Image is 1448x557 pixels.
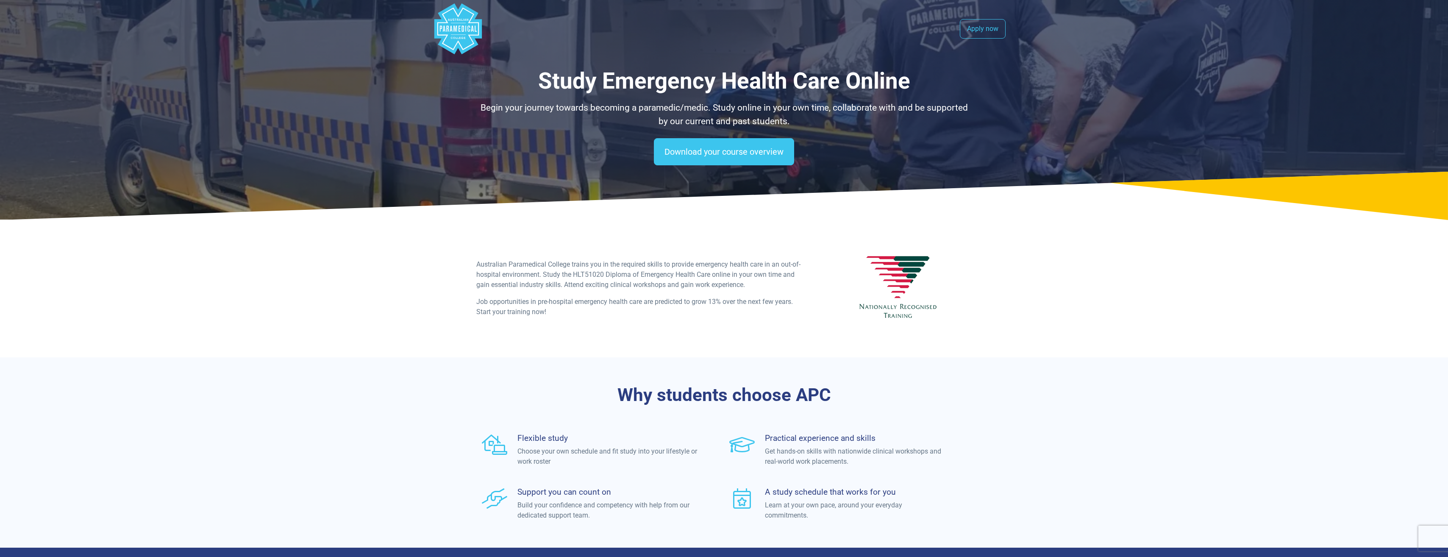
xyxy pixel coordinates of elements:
[433,3,484,54] div: Australian Paramedical College
[517,433,698,443] h4: Flexible study
[476,297,803,317] p: Job opportunities in pre-hospital emergency health care are predicted to grow 13% over the next f...
[476,68,972,95] h1: Study Emergency Health Care Online
[517,500,698,521] p: Build your confidence and competency with help from our dedicated support team.
[517,446,698,467] p: Choose your own schedule and fit study into your lifestyle or work roster
[765,433,946,443] h4: Practical experience and skills
[765,487,946,497] h4: A study schedule that works for you
[654,138,794,165] a: Download your course overview
[476,259,803,290] p: Australian Paramedical College trains you in the required skills to provide emergency health care...
[517,487,698,497] h4: Support you can count on
[765,446,946,467] p: Get hands-on skills with nationwide clinical workshops and real-world work placements.
[960,19,1006,39] a: Apply now
[476,101,972,128] p: Begin your journey towards becoming a paramedic/medic. Study online in your own time, collaborate...
[765,500,946,521] p: Learn at your own pace, around your everyday commitments.
[476,384,972,406] h3: Why students choose APC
